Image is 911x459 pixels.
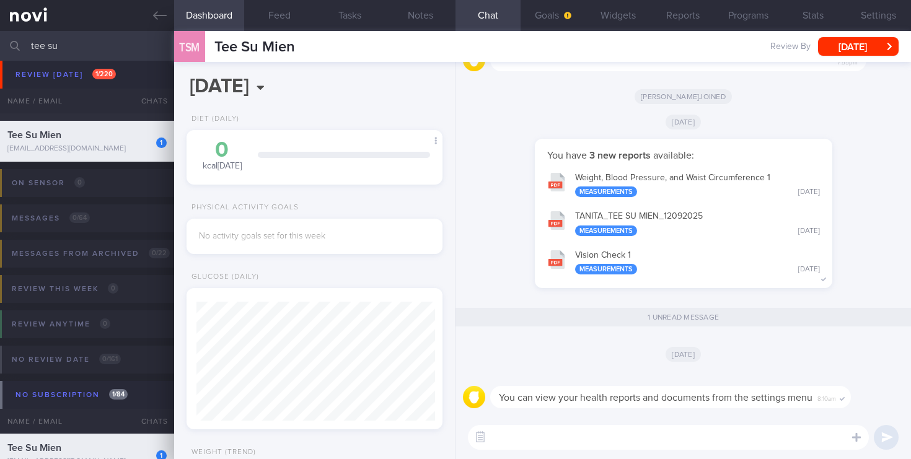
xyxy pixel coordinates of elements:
[74,177,85,188] span: 0
[125,409,174,434] div: Chats
[666,347,701,362] span: [DATE]
[99,354,121,364] span: 0 / 161
[108,283,118,294] span: 0
[187,115,239,124] div: Diet (Daily)
[541,242,826,281] button: Vision Check 1 Measurements [DATE]
[171,24,208,71] div: TSM
[187,448,256,457] div: Weight (Trend)
[770,42,811,53] span: Review By
[156,138,167,148] div: 1
[7,130,61,140] span: Tee Su Mien
[9,175,88,191] div: On sensor
[575,173,820,198] div: Weight, Blood Pressure, and Waist Circumference 1
[541,203,826,242] button: TANITA_TEE SU MIEN_12092025 Measurements [DATE]
[587,151,653,160] strong: 3 new reports
[199,139,245,161] div: 0
[499,393,812,403] span: You can view your health reports and documents from the settings menu
[547,149,820,162] p: You have available:
[9,210,93,227] div: Messages
[798,188,820,197] div: [DATE]
[9,316,113,333] div: Review anytime
[187,203,299,212] div: Physical Activity Goals
[214,40,295,55] span: Tee Su Mien
[575,211,820,236] div: TANITA_ TEE SU MIEN_ 12092025
[798,265,820,274] div: [DATE]
[69,212,90,223] span: 0 / 64
[798,227,820,236] div: [DATE]
[575,225,637,236] div: Measurements
[100,318,110,329] span: 0
[818,37,899,56] button: [DATE]
[12,387,131,403] div: No subscription
[9,245,173,262] div: Messages from Archived
[7,443,61,453] span: Tee Su Mien
[575,186,637,197] div: Measurements
[635,89,732,104] span: [PERSON_NAME] joined
[817,391,836,403] span: 8:10am
[666,115,701,129] span: [DATE]
[575,250,820,275] div: Vision Check 1
[187,273,259,282] div: Glucose (Daily)
[541,165,826,204] button: Weight, Blood Pressure, and Waist Circumference 1 Measurements [DATE]
[9,351,124,368] div: No review date
[109,389,128,400] span: 1 / 84
[575,264,637,274] div: Measurements
[149,248,170,258] span: 0 / 22
[199,231,430,242] div: No activity goals set for this week
[7,144,167,154] div: [EMAIL_ADDRESS][DOMAIN_NAME]
[199,139,245,172] div: kcal [DATE]
[9,281,121,297] div: Review this week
